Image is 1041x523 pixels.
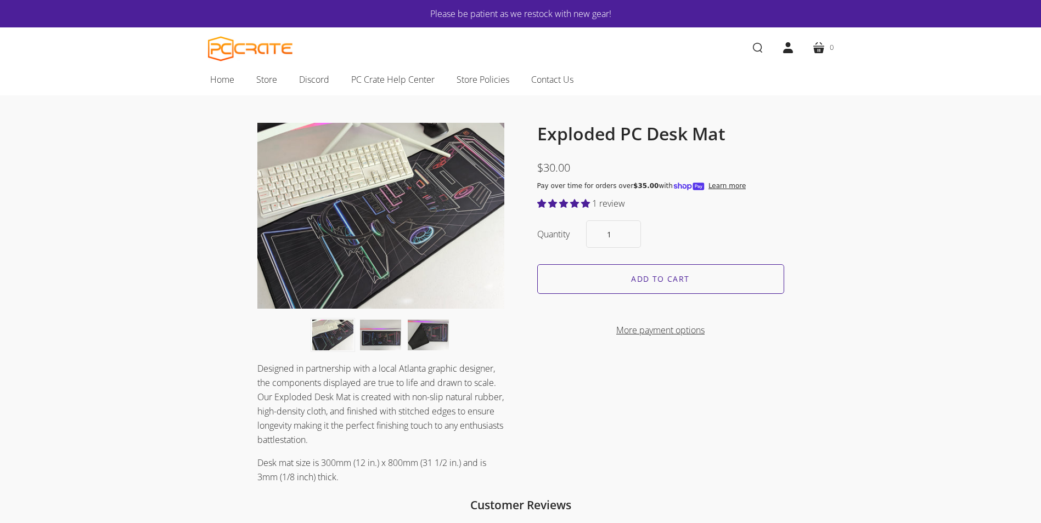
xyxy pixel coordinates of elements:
[830,42,834,53] span: 0
[537,160,570,175] span: $30.00
[266,497,775,513] h2: Customer Reviews
[340,68,446,91] a: PC Crate Help Center
[457,72,509,87] span: Store Policies
[288,68,340,91] a: Discord
[537,227,570,241] label: Quantity
[360,320,401,350] button: Desk mat with exploded PC art thumbnail
[192,68,850,95] nav: Main navigation
[446,68,520,91] a: Store Policies
[408,320,449,350] button: Image of folded desk mat thumbnail
[520,68,584,91] a: Contact Us
[299,72,329,87] span: Discord
[312,320,353,350] button: Desk mat on desk with keyboard, monitor, and mouse. thumbnail
[257,123,504,309] img: Desk mat on desk with keyboard, monitor, and mouse.
[531,72,573,87] span: Contact Us
[537,323,784,337] a: More payment options
[351,72,435,87] span: PC Crate Help Center
[257,361,504,447] p: Designed in partnership with a local Atlanta graphic designer, the components displayed are true ...
[199,68,245,91] a: Home
[241,7,801,21] a: Please be patient as we restock with new gear!
[803,32,842,63] a: 0
[245,68,288,91] a: Store
[208,36,293,61] a: PC CRATE
[210,72,234,87] span: Home
[537,197,592,209] span: 5.00 stars
[257,456,504,484] p: Desk mat size is 300mm (12 in.) x 800mm (31 1/2 in.) and is 3mm (1/8 inch) thick.
[537,123,784,145] h1: Exploded PC Desk Mat
[256,72,277,87] span: Store
[592,197,625,209] span: 1 review
[537,264,784,294] input: Add to cart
